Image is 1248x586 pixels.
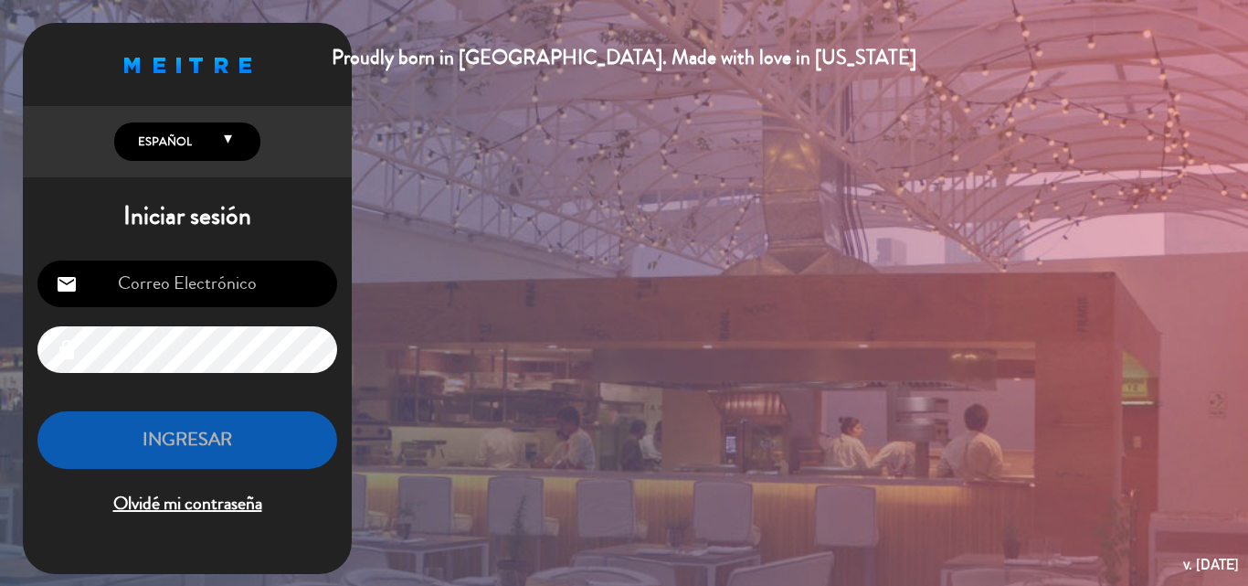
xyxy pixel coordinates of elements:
[133,133,192,151] span: Español
[56,273,78,295] i: email
[23,201,352,232] h1: Iniciar sesión
[37,411,337,469] button: INGRESAR
[37,489,337,519] span: Olvidé mi contraseña
[37,261,337,307] input: Correo Electrónico
[1183,552,1239,577] div: v. [DATE]
[56,339,78,361] i: lock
